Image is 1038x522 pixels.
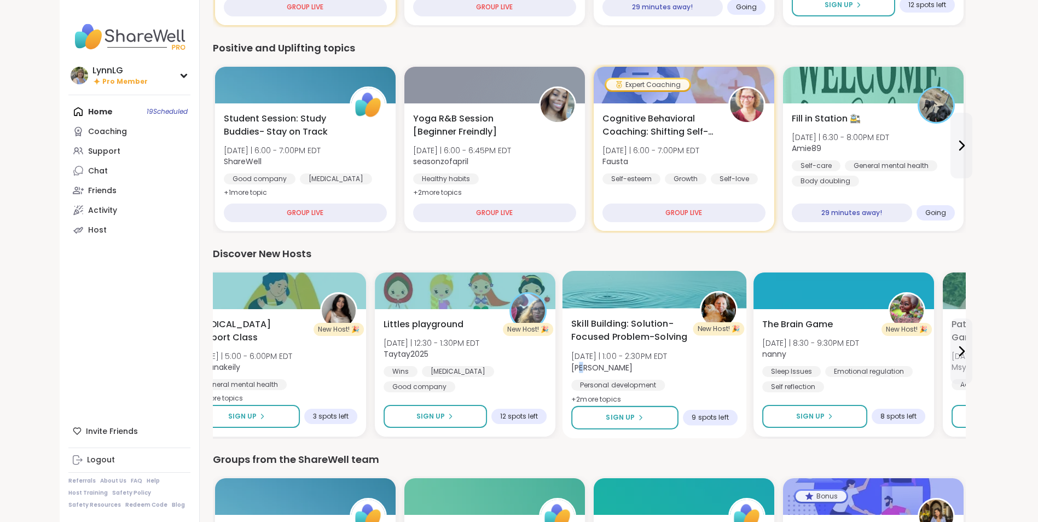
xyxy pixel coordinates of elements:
span: Sign Up [228,411,257,421]
span: Skill Building: Solution-Focused Problem-Solving [571,317,687,344]
img: Taytay2025 [511,294,545,328]
button: Sign Up [571,406,679,430]
div: GROUP LIVE [224,204,387,222]
span: 9 spots left [692,413,728,422]
a: Blog [172,501,185,509]
div: [MEDICAL_DATA] [300,173,372,184]
img: Fausta [730,88,764,122]
div: Addiction [952,379,1002,390]
span: [DATE] | 6:30 - 8:00PM EDT [792,132,889,143]
div: GROUP LIVE [602,204,766,222]
span: [MEDICAL_DATA] Support Class [194,318,308,344]
img: iamanakeily [322,294,356,328]
a: Safety Policy [112,489,151,497]
div: Logout [87,455,115,466]
span: Sign Up [416,411,445,421]
span: Fill in Station 🚉 [792,112,861,125]
span: Sign Up [606,413,635,422]
div: Sleep Issues [762,366,821,377]
a: Referrals [68,477,96,485]
a: Redeem Code [125,501,167,509]
img: seasonzofapril [541,88,575,122]
div: New Host! 🎉 [314,323,364,336]
img: nanny [890,294,924,328]
div: Personal development [571,380,665,391]
span: [DATE] | 5:00 - 6:00PM EDT [194,351,292,362]
span: [DATE] | 1:00 - 2:30PM EDT [571,351,667,362]
a: Coaching [68,121,190,141]
b: [PERSON_NAME] [571,362,633,373]
div: General mental health [194,379,287,390]
a: Chat [68,161,190,181]
button: Sign Up [384,405,487,428]
div: Invite Friends [68,421,190,441]
a: Friends [68,181,190,200]
div: LynnLG [92,65,148,77]
span: 3 spots left [313,412,349,421]
div: New Host! 🎉 [882,323,932,336]
img: LynnLG [71,67,88,84]
div: New Host! 🎉 [503,323,553,336]
div: Self-esteem [602,173,660,184]
span: Going [925,208,946,217]
div: Bonus [796,491,846,502]
div: Wins [384,366,417,377]
div: Host [88,225,107,236]
button: Sign Up [194,405,300,428]
img: Amie89 [919,88,953,122]
span: [DATE] | 6:00 - 6:45PM EDT [413,145,511,156]
div: Support [88,146,120,157]
span: Cognitive Behavioral Coaching: Shifting Self-Talk [602,112,716,138]
div: Activity [88,205,117,216]
span: Sign Up [796,411,825,421]
b: Fausta [602,156,628,167]
img: ShareWell Nav Logo [68,18,190,56]
a: Host Training [68,489,108,497]
div: Healthy habits [413,173,479,184]
a: Host [68,220,190,240]
a: FAQ [131,477,142,485]
b: ShareWell [224,156,262,167]
span: 12 spots left [500,412,538,421]
div: [MEDICAL_DATA] [422,366,494,377]
span: The Brain Game [762,318,833,331]
div: Self-love [711,173,758,184]
div: Friends [88,185,117,196]
img: ShareWell [351,88,385,122]
span: [DATE] | 8:30 - 9:30PM EDT [762,338,859,349]
span: Littles playground [384,318,463,331]
div: Growth [665,173,706,184]
span: 8 spots left [880,412,917,421]
div: Good company [384,381,455,392]
a: Support [68,141,190,161]
div: Coaching [88,126,127,137]
a: Help [147,477,160,485]
a: Activity [68,200,190,220]
div: Good company [224,173,295,184]
div: Positive and Uplifting topics [213,40,966,56]
div: Groups from the ShareWell team [213,452,966,467]
div: Chat [88,166,108,177]
div: Expert Coaching [606,79,689,90]
div: Discover New Hosts [213,246,966,262]
img: LuAnn [701,293,735,327]
div: Emotional regulation [825,366,913,377]
a: Safety Resources [68,501,121,509]
span: Student Session: Study Buddies- Stay on Track [224,112,338,138]
span: [DATE] | 6:00 - 7:00PM EDT [224,145,321,156]
a: About Us [100,477,126,485]
div: Self-care [792,160,840,171]
a: Logout [68,450,190,470]
b: Taytay2025 [384,349,428,359]
span: 12 spots left [908,1,946,9]
div: Body doubling [792,176,859,187]
div: GROUP LIVE [413,204,576,222]
span: Pro Member [102,77,148,86]
span: Going [736,3,757,11]
b: seasonzofapril [413,156,468,167]
span: [DATE] | 6:00 - 7:00PM EDT [602,145,699,156]
span: Yoga R&B Session [Beginner Freindly] [413,112,527,138]
div: General mental health [845,160,937,171]
b: Amie89 [792,143,821,154]
button: Sign Up [762,405,867,428]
